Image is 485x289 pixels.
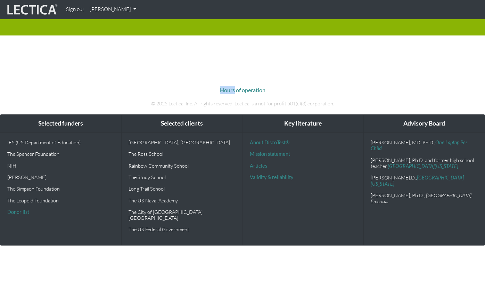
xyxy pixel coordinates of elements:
div: Selected funders [0,115,121,133]
a: Sign out [63,3,87,16]
p: The US Federal Government [129,226,236,232]
p: The Spencer Foundation [7,151,114,157]
p: Long Trail School [129,186,236,192]
img: lecticalive [6,3,58,16]
p: The City of [GEOGRAPHIC_DATA], [GEOGRAPHIC_DATA] [129,209,236,221]
p: [PERSON_NAME], MD, Ph.D., [371,139,478,152]
a: Validity & reliability [250,174,293,180]
p: The Ross School [129,151,236,157]
p: The Simpson Foundation [7,186,114,192]
p: The US Naval Academy [129,198,236,203]
a: [GEOGRAPHIC_DATA][US_STATE] [388,163,458,169]
a: [PERSON_NAME] [87,3,139,16]
p: Rainbow Community School [129,163,236,169]
a: One Laptop Per Child [371,139,467,151]
p: [PERSON_NAME], Ph.D. and former high school teacher, [371,157,478,169]
a: Donor list [7,209,29,215]
em: , [GEOGRAPHIC_DATA], Emeritus [371,192,472,204]
div: Advisory Board [364,115,485,133]
p: IES (US Department of Education) [7,139,114,145]
a: Mission statement [250,151,290,157]
a: Articles [250,163,267,169]
p: [PERSON_NAME].D., [371,175,478,187]
p: [PERSON_NAME] [7,174,114,180]
p: NIH [7,163,114,169]
p: The Study School [129,174,236,180]
p: The Leopold Foundation [7,198,114,203]
div: Key literature [243,115,364,133]
a: Hours of operation [220,87,265,93]
p: [GEOGRAPHIC_DATA], [GEOGRAPHIC_DATA] [129,139,236,145]
p: © 2025 Lectica, Inc. All rights reserved. Lectica is a not for profit 501(c)(3) corporation. [50,100,435,107]
p: [PERSON_NAME], Ph.D. [371,192,478,204]
div: Selected clients [122,115,243,133]
a: About DiscoTest® [250,139,289,145]
a: [GEOGRAPHIC_DATA][US_STATE] [371,175,464,186]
